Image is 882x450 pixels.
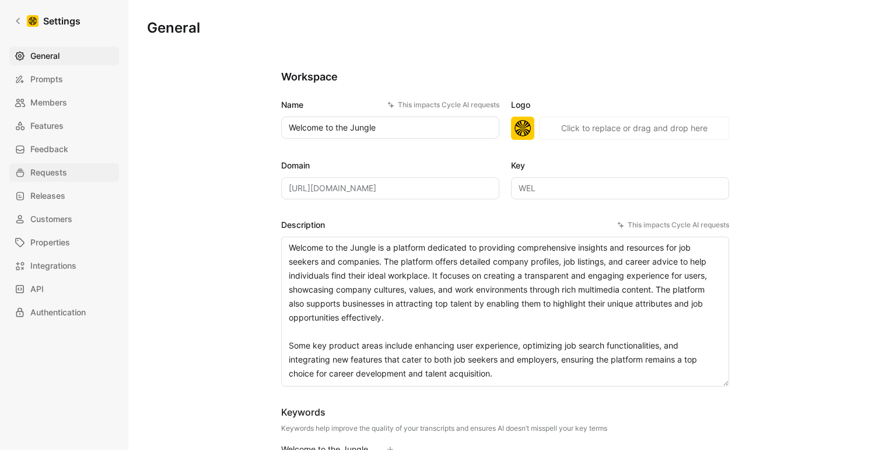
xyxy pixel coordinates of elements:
span: Authentication [30,305,86,319]
span: Prompts [30,72,63,86]
a: Prompts [9,70,119,89]
span: API [30,282,44,296]
div: Keywords [281,405,607,419]
a: Properties [9,233,119,252]
span: Members [30,96,67,110]
span: Requests [30,166,67,180]
span: General [30,49,60,63]
input: Some placeholder [281,177,499,199]
span: Integrations [30,259,76,273]
label: Description [281,218,729,232]
textarea: Welcome to the Jungle is a platform dedicated to providing comprehensive insights and resources f... [281,237,729,386]
div: This impacts Cycle AI requests [617,219,729,231]
h1: Settings [43,14,80,28]
div: Keywords help improve the quality of your transcripts and ensures AI doesn’t misspell your key terms [281,424,607,433]
label: Domain [281,159,499,173]
a: Features [9,117,119,135]
span: Properties [30,235,70,249]
a: API [9,280,119,298]
a: Requests [9,163,119,182]
span: Feedback [30,142,68,156]
a: Authentication [9,303,119,322]
span: Customers [30,212,72,226]
img: logo [511,117,534,140]
button: Click to replace or drag and drop here [539,117,729,140]
a: Settings [9,9,85,33]
a: Feedback [9,140,119,159]
a: Members [9,93,119,112]
label: Key [511,159,729,173]
a: Customers [9,210,119,228]
span: Features [30,119,64,133]
a: Integrations [9,256,119,275]
label: Logo [511,98,729,112]
a: General [9,47,119,65]
a: Releases [9,187,119,205]
div: This impacts Cycle AI requests [387,99,499,111]
h2: Workspace [281,70,729,84]
span: Releases [30,189,65,203]
label: Name [281,98,499,112]
h1: General [147,19,200,37]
